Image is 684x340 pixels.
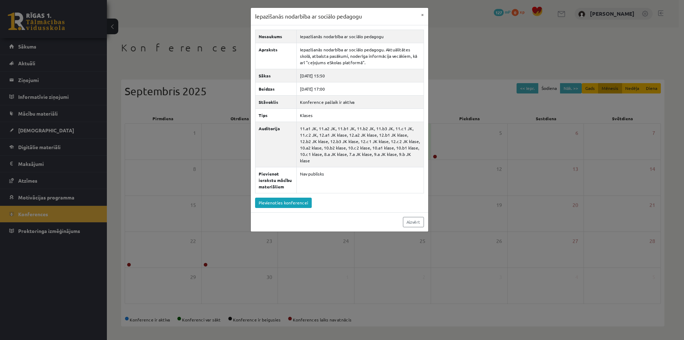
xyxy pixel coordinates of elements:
button: × [417,8,428,21]
td: Nav publisks [296,167,424,193]
th: Auditorija [255,122,296,167]
a: Aizvērt [403,217,424,227]
th: Nosaukums [255,30,296,43]
td: 11.a1 JK, 11.a2 JK, 11.b1 JK, 11.b2 JK, 11.b3 JK, 11.c1 JK, 11.c2 JK, 12.a1 JK klase, 12.a2 JK kl... [296,122,424,167]
th: Tips [255,108,296,122]
td: [DATE] 15:50 [296,69,424,82]
td: [DATE] 17:00 [296,82,424,95]
h3: Iepazīšanās nodarbība ar sociālo pedagogu [255,12,362,21]
th: Sākas [255,69,296,82]
a: Pievienoties konferencei [255,198,312,208]
td: Klases [296,108,424,122]
td: Iepazīšanās nodarbība ar sociālo pedagogu [296,30,424,43]
td: Konference pašlaik ir aktīva [296,95,424,108]
th: Apraksts [255,43,296,69]
th: Beidzas [255,82,296,95]
th: Pievienot ierakstu mācību materiāliem [255,167,296,193]
td: Iepazīšanās nodarbība ar sociālo pedagogu. Aktuālitātes skolā, atbalsta pasākumi, noderīga inform... [296,43,424,69]
th: Stāvoklis [255,95,296,108]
